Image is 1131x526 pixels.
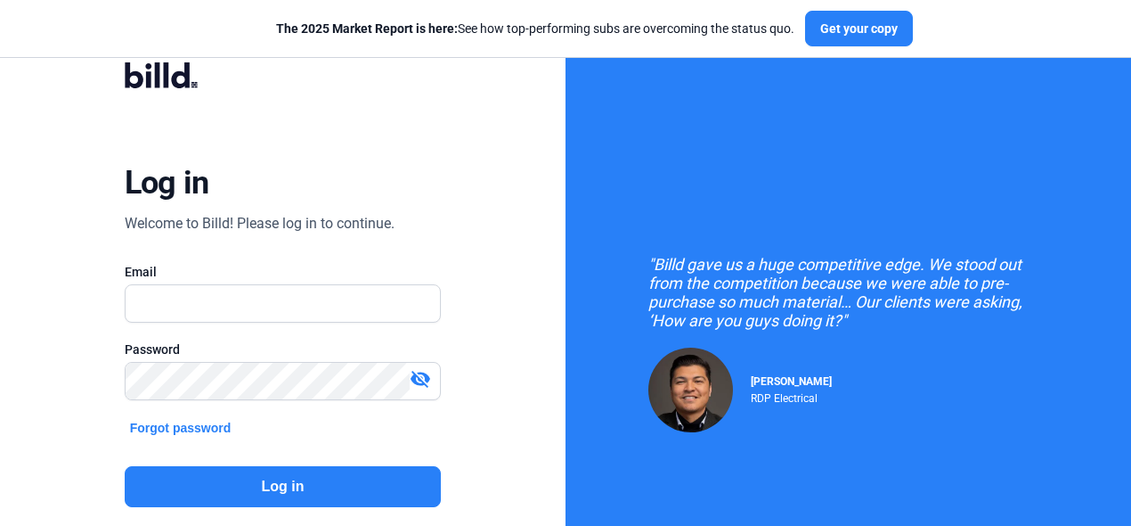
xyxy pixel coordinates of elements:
button: Log in [125,466,442,507]
span: The 2025 Market Report is here: [276,21,458,36]
div: See how top-performing subs are overcoming the status quo. [276,20,794,37]
span: [PERSON_NAME] [751,375,832,388]
div: Email [125,263,442,281]
div: RDP Electrical [751,388,832,405]
img: Raul Pacheco [648,348,733,432]
button: Get your copy [805,11,913,46]
div: Log in [125,163,209,202]
div: "Billd gave us a huge competitive edge. We stood out from the competition because we were able to... [648,255,1049,330]
button: Forgot password [125,418,237,438]
mat-icon: visibility_off [410,368,431,390]
div: Password [125,341,442,358]
div: Welcome to Billd! Please log in to continue. [125,213,395,234]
